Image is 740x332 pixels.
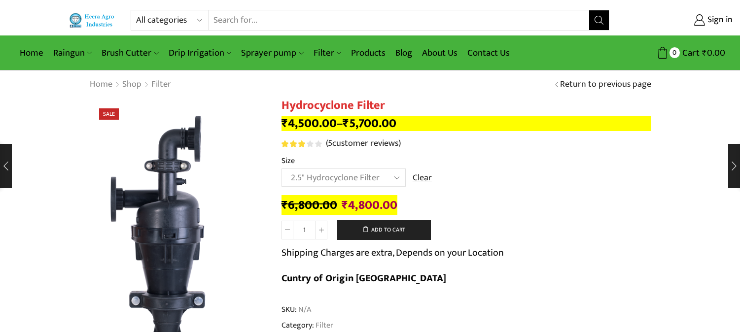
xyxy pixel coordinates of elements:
bdi: 5,700.00 [343,113,396,133]
span: Rated out of 5 based on customer ratings [282,140,307,147]
button: Search button [589,10,609,30]
a: (5customer reviews) [326,137,401,150]
a: Raingun [48,41,97,65]
span: ₹ [342,195,348,215]
span: ₹ [702,45,707,61]
input: Search for... [209,10,589,30]
bdi: 6,800.00 [282,195,337,215]
span: ₹ [343,113,349,133]
a: Return to previous page [560,78,651,91]
bdi: 4,800.00 [342,195,397,215]
span: ₹ [282,195,288,215]
button: Add to cart [337,220,431,240]
b: Cuntry of Origin [GEOGRAPHIC_DATA] [282,270,446,287]
p: Shipping Charges are extra, Depends on your Location [282,245,504,261]
a: Brush Cutter [97,41,163,65]
a: Home [89,78,113,91]
span: Cart [680,46,700,60]
bdi: 4,500.00 [282,113,337,133]
span: SKU: [282,304,651,315]
a: 0 Cart ₹0.00 [619,44,725,62]
span: 0 [670,47,680,58]
span: Sale [99,108,119,120]
a: Contact Us [462,41,515,65]
a: Blog [390,41,417,65]
span: 5 [282,140,323,147]
nav: Breadcrumb [89,78,172,91]
span: Sign in [705,14,733,27]
a: Drip Irrigation [164,41,236,65]
input: Product quantity [293,221,316,239]
a: Filter [151,78,172,91]
a: Sprayer pump [236,41,308,65]
a: Sign in [624,11,733,29]
a: Clear options [413,172,432,185]
p: – [282,116,651,131]
div: Rated 3.20 out of 5 [282,140,321,147]
span: 5 [328,136,332,151]
span: ₹ [282,113,288,133]
a: Filter [309,41,346,65]
a: Shop [122,78,142,91]
span: Category: [282,320,333,331]
bdi: 0.00 [702,45,725,61]
label: Size [282,155,295,166]
a: Home [15,41,48,65]
a: About Us [417,41,462,65]
span: N/A [297,304,311,315]
a: Filter [314,319,333,332]
a: Products [346,41,390,65]
h1: Hydrocyclone Filter [282,99,651,113]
